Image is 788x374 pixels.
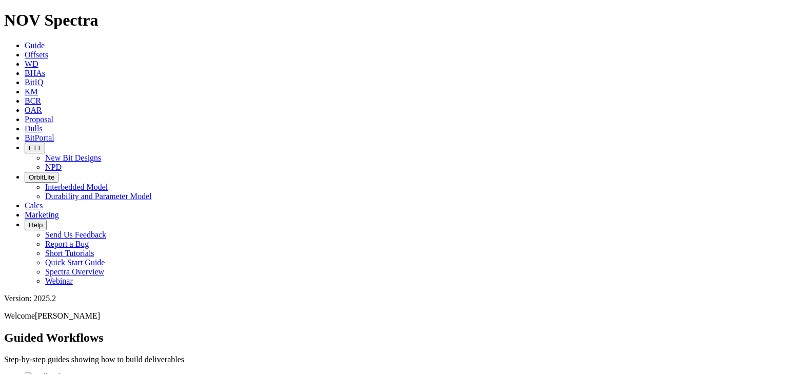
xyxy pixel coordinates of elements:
[35,311,100,320] span: [PERSON_NAME]
[4,294,784,303] div: Version: 2025.2
[45,277,73,285] a: Webinar
[29,144,41,152] span: FTT
[29,173,54,181] span: OrbitLite
[45,183,108,191] a: Interbedded Model
[4,331,784,345] h2: Guided Workflows
[25,41,45,50] a: Guide
[4,11,784,30] h1: NOV Spectra
[25,60,38,68] a: WD
[45,249,94,258] a: Short Tutorials
[45,230,106,239] a: Send Us Feedback
[29,221,43,229] span: Help
[25,210,59,219] a: Marketing
[25,69,45,77] a: BHAs
[25,96,41,105] a: BCR
[25,106,42,114] a: OAR
[25,143,45,153] button: FTT
[25,87,38,96] a: KM
[25,124,43,133] a: Dulls
[4,311,784,321] p: Welcome
[45,267,104,276] a: Spectra Overview
[45,153,101,162] a: New Bit Designs
[4,355,784,364] p: Step-by-step guides showing how to build deliverables
[25,201,43,210] a: Calcs
[25,220,47,230] button: Help
[45,258,105,267] a: Quick Start Guide
[25,78,43,87] a: BitIQ
[25,133,54,142] a: BitPortal
[45,163,62,171] a: NPD
[25,115,53,124] a: Proposal
[45,240,89,248] a: Report a Bug
[25,172,58,183] button: OrbitLite
[45,192,152,201] a: Durability and Parameter Model
[25,50,48,59] a: Offsets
